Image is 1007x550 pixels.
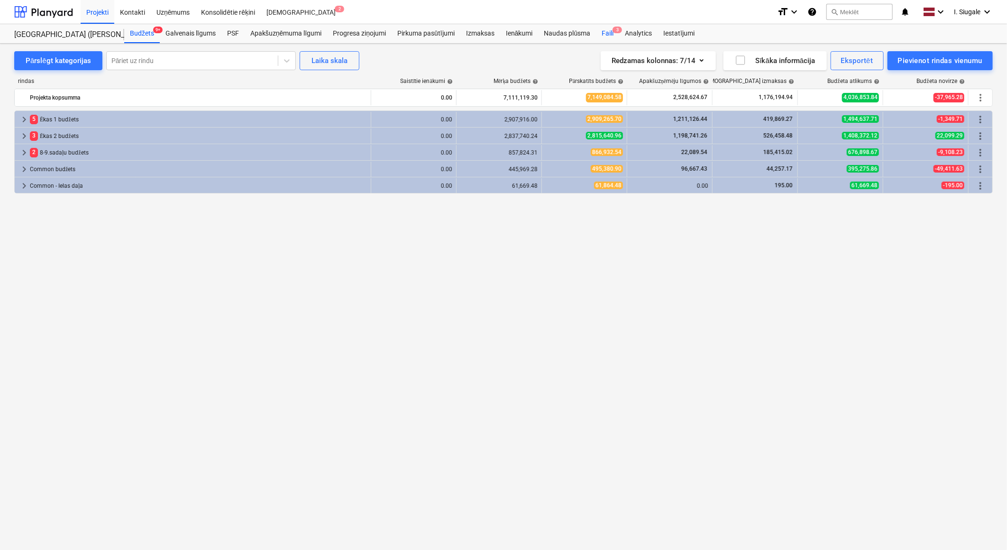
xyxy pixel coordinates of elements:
span: Vairāk darbību [975,180,986,192]
span: 22,099.29 [935,132,964,139]
button: Redzamas kolonnas:7/14 [601,51,716,70]
i: keyboard_arrow_down [935,6,946,18]
span: I. Siugale [954,8,980,16]
a: Analytics [619,24,658,43]
button: Laika skala [300,51,359,70]
span: 185,415.02 [762,149,794,156]
div: 0.00 [375,166,452,173]
div: Common budžets [30,162,367,177]
span: 7,149,084.58 [586,93,623,102]
span: 61,669.48 [850,182,879,189]
div: 0.00 [375,183,452,189]
a: Pirkuma pasūtījumi [392,24,460,43]
span: help [445,79,453,84]
div: 7,111,119.30 [460,90,538,105]
div: [GEOGRAPHIC_DATA] ([PERSON_NAME] - PRJ2002936 un PRJ2002937) 2601965 [14,30,113,40]
div: Mērķa budžets [494,78,538,85]
span: Vairāk darbību [975,114,986,125]
div: Projekta kopsumma [30,90,367,105]
a: Ienākumi [500,24,539,43]
span: -195.00 [942,182,964,189]
div: 61,669.48 [460,183,538,189]
button: Eksportēt [831,51,884,70]
span: keyboard_arrow_right [18,114,30,125]
div: Budžeta novirze [917,78,965,85]
i: Zināšanu pamats [807,6,817,18]
a: Naudas plūsma [539,24,596,43]
button: Pārslēgt kategorijas [14,51,102,70]
div: Laika skala [311,55,348,67]
span: 419,869.27 [762,116,794,122]
span: 1,408,372.12 [842,132,879,139]
span: 22,089.54 [680,149,708,156]
div: 8-9.sadaļu budžets [30,145,367,160]
span: -49,411.63 [934,165,964,173]
span: 395,275.86 [847,165,879,173]
div: Pārskatīts budžets [569,78,623,85]
span: 44,257.17 [766,165,794,172]
div: Common - Ielas daļa [30,178,367,193]
div: 857,824.31 [460,149,538,156]
span: Vairāk darbību [975,92,986,103]
div: Budžeta atlikums [828,78,879,85]
span: -1,349.71 [937,115,964,123]
a: Apakšuzņēmuma līgumi [245,24,327,43]
div: Pārslēgt kategorijas [26,55,91,67]
a: PSF [221,24,245,43]
span: 2,528,624.67 [672,93,708,101]
span: 5 [30,115,38,124]
span: 495,380.90 [591,165,623,173]
span: help [531,79,538,84]
div: Ēkas 1 budžets [30,112,367,127]
span: 195.00 [774,182,794,189]
i: format_size [777,6,788,18]
div: 0.00 [375,149,452,156]
a: Izmaksas [460,24,500,43]
span: 2,815,640.96 [586,132,623,139]
span: keyboard_arrow_right [18,147,30,158]
span: 9+ [153,27,163,33]
div: Pievienot rindas vienumu [898,55,982,67]
div: Progresa ziņojumi [327,24,392,43]
a: Faili3 [596,24,619,43]
span: 1,176,194.94 [758,93,794,101]
span: 866,932.54 [591,148,623,156]
span: 96,667.43 [680,165,708,172]
span: 2 [335,6,344,12]
span: 1,494,637.71 [842,115,879,123]
span: help [957,79,965,84]
div: Redzamas kolonnas : 7/14 [612,55,705,67]
span: Vairāk darbību [975,130,986,142]
div: 445,969.28 [460,166,538,173]
span: 4,036,853.84 [842,93,879,102]
span: 61,864.48 [594,182,623,189]
button: Meklēt [826,4,893,20]
i: keyboard_arrow_down [788,6,800,18]
span: 2 [30,148,38,157]
div: 0.00 [375,90,452,105]
span: Vairāk darbību [975,147,986,158]
button: Pievienot rindas vienumu [888,51,993,70]
button: Sīkāka informācija [723,51,827,70]
div: rindas [14,78,372,85]
i: keyboard_arrow_down [981,6,993,18]
iframe: Chat Widget [960,504,1007,550]
span: 1,198,741.26 [672,132,708,139]
div: 2,907,916.00 [460,116,538,123]
div: Budžets [124,24,160,43]
span: 3 [613,27,622,33]
div: Saistītie ienākumi [400,78,453,85]
span: -37,965.28 [934,93,964,102]
div: Apakšuzņēmēju līgumos [639,78,709,85]
span: -9,108.23 [937,148,964,156]
span: Vairāk darbību [975,164,986,175]
span: help [872,79,879,84]
span: 1,211,126.44 [672,116,708,122]
i: notifications [900,6,910,18]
